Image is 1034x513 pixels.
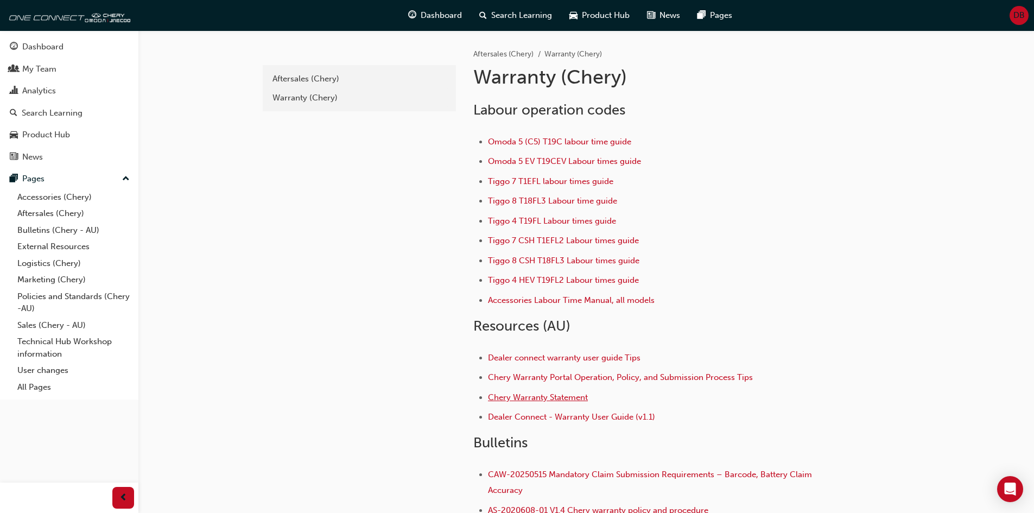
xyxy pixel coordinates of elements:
[488,256,639,265] a: Tiggo 8 CSH T18FL3 Labour times guide
[22,85,56,97] div: Analytics
[10,109,17,118] span: search-icon
[10,153,18,162] span: news-icon
[267,88,452,107] a: Warranty (Chery)
[399,4,471,27] a: guage-iconDashboard
[659,9,680,22] span: News
[471,4,561,27] a: search-iconSearch Learning
[488,216,616,226] a: Tiggo 4 T19FL Labour times guide
[119,491,128,505] span: prev-icon
[488,196,617,206] a: Tiggo 8 T18FL3 Labour time guide
[647,9,655,22] span: news-icon
[488,176,613,186] a: Tiggo 7 T1EFL labour times guide
[122,172,130,186] span: up-icon
[22,151,43,163] div: News
[473,318,570,334] span: Resources (AU)
[4,37,134,57] a: Dashboard
[488,412,655,422] a: Dealer Connect - Warranty User Guide (v1.1)
[272,73,446,85] div: Aftersales (Chery)
[488,236,639,245] a: Tiggo 7 CSH T1EFL2 Labour times guide
[473,102,625,118] span: Labour operation codes
[421,9,462,22] span: Dashboard
[710,9,732,22] span: Pages
[22,63,56,75] div: My Team
[569,9,578,22] span: car-icon
[10,86,18,96] span: chart-icon
[13,333,134,362] a: Technical Hub Workshop information
[10,42,18,52] span: guage-icon
[4,59,134,79] a: My Team
[4,147,134,167] a: News
[22,107,83,119] div: Search Learning
[561,4,638,27] a: car-iconProduct Hub
[5,4,130,26] img: oneconnect
[10,65,18,74] span: people-icon
[4,169,134,189] button: Pages
[4,103,134,123] a: Search Learning
[13,288,134,317] a: Policies and Standards (Chery -AU)
[689,4,741,27] a: pages-iconPages
[544,48,602,61] li: Warranty (Chery)
[488,275,639,285] a: Tiggo 4 HEV T19FL2 Labour times guide
[473,65,829,89] h1: Warranty (Chery)
[22,173,45,185] div: Pages
[13,362,134,379] a: User changes
[488,392,588,402] a: Chery Warranty Statement
[697,9,706,22] span: pages-icon
[488,137,631,147] a: Omoda 5 (C5) T19C labour time guide
[488,470,814,495] a: CAW-20250515 Mandatory Claim Submission Requirements – Barcode, Battery Claim Accuracy
[13,317,134,334] a: Sales (Chery - AU)
[473,434,528,451] span: Bulletins
[13,271,134,288] a: Marketing (Chery)
[4,35,134,169] button: DashboardMy TeamAnalyticsSearch LearningProduct HubNews
[13,379,134,396] a: All Pages
[1010,6,1029,25] button: DB
[638,4,689,27] a: news-iconNews
[13,238,134,255] a: External Resources
[582,9,630,22] span: Product Hub
[13,222,134,239] a: Bulletins (Chery - AU)
[272,92,446,104] div: Warranty (Chery)
[997,476,1023,502] div: Open Intercom Messenger
[4,125,134,145] a: Product Hub
[479,9,487,22] span: search-icon
[488,295,655,305] a: Accessories Labour Time Manual, all models
[13,205,134,222] a: Aftersales (Chery)
[4,81,134,101] a: Analytics
[1013,9,1025,22] span: DB
[491,9,552,22] span: Search Learning
[10,130,18,140] span: car-icon
[488,156,641,166] a: Omoda 5 EV T19CEV Labour times guide
[488,353,640,363] a: Dealer connect warranty user guide Tips
[13,255,134,272] a: Logistics (Chery)
[10,174,18,184] span: pages-icon
[22,129,70,141] div: Product Hub
[13,189,134,206] a: Accessories (Chery)
[22,41,64,53] div: Dashboard
[408,9,416,22] span: guage-icon
[473,49,534,59] a: Aftersales (Chery)
[488,372,753,382] a: Chery Warranty Portal Operation, Policy, and Submission Process Tips
[267,69,452,88] a: Aftersales (Chery)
